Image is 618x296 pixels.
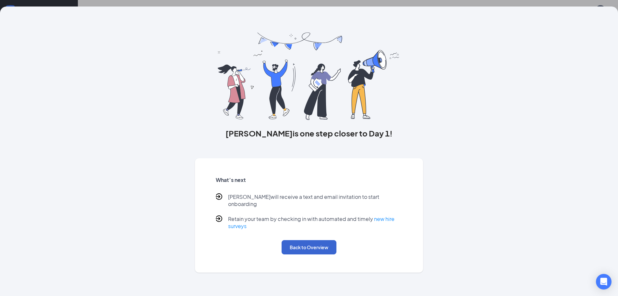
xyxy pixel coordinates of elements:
[228,193,403,208] p: [PERSON_NAME] will receive a text and email invitation to start onboarding
[218,32,400,120] img: you are all set
[195,128,423,139] h3: [PERSON_NAME] is one step closer to Day 1!
[228,215,403,230] p: Retain your team by checking in with automated and timely
[282,240,336,254] button: Back to Overview
[228,215,394,229] a: new hire surveys
[216,176,403,184] h5: What’s next
[596,274,612,290] div: Open Intercom Messenger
